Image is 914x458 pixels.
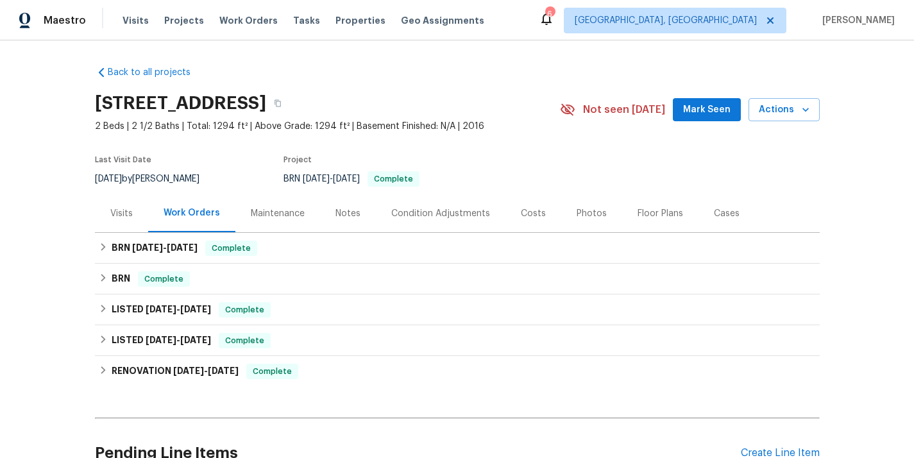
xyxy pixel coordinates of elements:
h6: LISTED [112,302,211,318]
span: Mark Seen [683,102,731,118]
span: [DATE] [167,243,198,252]
div: Condition Adjustments [391,207,490,220]
span: - [303,174,360,183]
span: [DATE] [180,305,211,314]
div: LISTED [DATE]-[DATE]Complete [95,325,820,356]
button: Actions [749,98,820,122]
span: [DATE] [132,243,163,252]
span: Properties [335,14,385,27]
button: Copy Address [266,92,289,115]
div: BRN Complete [95,264,820,294]
span: [DATE] [180,335,211,344]
span: Complete [220,334,269,347]
span: Actions [759,102,809,118]
button: Mark Seen [673,98,741,122]
span: [DATE] [95,174,122,183]
h2: [STREET_ADDRESS] [95,97,266,110]
span: [DATE] [173,366,204,375]
div: Floor Plans [638,207,683,220]
div: RENOVATION [DATE]-[DATE]Complete [95,356,820,387]
a: Back to all projects [95,66,218,79]
span: Visits [123,14,149,27]
div: BRN [DATE]-[DATE]Complete [95,233,820,264]
span: [DATE] [146,305,176,314]
span: Tasks [293,16,320,25]
span: BRN [284,174,419,183]
h6: BRN [112,241,198,256]
span: Maestro [44,14,86,27]
span: [DATE] [333,174,360,183]
div: Cases [714,207,740,220]
span: 2 Beds | 2 1/2 Baths | Total: 1294 ft² | Above Grade: 1294 ft² | Basement Finished: N/A | 2016 [95,120,560,133]
span: Last Visit Date [95,156,151,164]
h6: LISTED [112,333,211,348]
h6: RENOVATION [112,364,239,379]
span: Complete [139,273,189,285]
h6: BRN [112,271,130,287]
span: Complete [207,242,256,255]
span: - [146,305,211,314]
span: Complete [369,175,418,183]
div: by [PERSON_NAME] [95,171,215,187]
div: Photos [577,207,607,220]
span: Complete [220,303,269,316]
span: - [173,366,239,375]
div: Maintenance [251,207,305,220]
div: Work Orders [164,207,220,219]
span: [DATE] [303,174,330,183]
span: Not seen [DATE] [583,103,665,116]
div: LISTED [DATE]-[DATE]Complete [95,294,820,325]
span: - [146,335,211,344]
span: [PERSON_NAME] [817,14,895,27]
span: [DATE] [208,366,239,375]
span: - [132,243,198,252]
div: Visits [110,207,133,220]
span: Work Orders [219,14,278,27]
div: 6 [545,8,554,21]
div: Notes [335,207,360,220]
span: [DATE] [146,335,176,344]
span: Geo Assignments [401,14,484,27]
span: Projects [164,14,204,27]
span: Project [284,156,312,164]
span: Complete [248,365,297,378]
span: [GEOGRAPHIC_DATA], [GEOGRAPHIC_DATA] [575,14,757,27]
div: Costs [521,207,546,220]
